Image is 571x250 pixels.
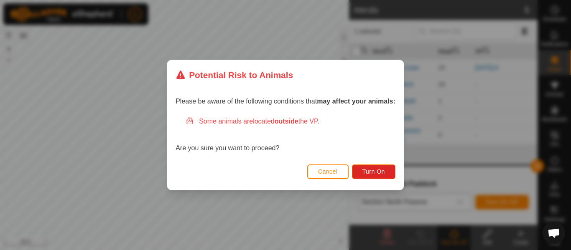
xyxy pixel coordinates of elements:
[543,222,565,244] div: Open chat
[186,116,395,126] div: Some animals are
[176,116,395,153] div: Are you sure you want to proceed?
[352,164,395,179] button: Turn On
[317,98,395,105] strong: may affect your animals:
[275,118,298,125] strong: outside
[307,164,349,179] button: Cancel
[362,168,385,175] span: Turn On
[176,68,293,81] div: Potential Risk to Animals
[318,168,338,175] span: Cancel
[253,118,319,125] span: located the VP.
[176,98,395,105] span: Please be aware of the following conditions that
